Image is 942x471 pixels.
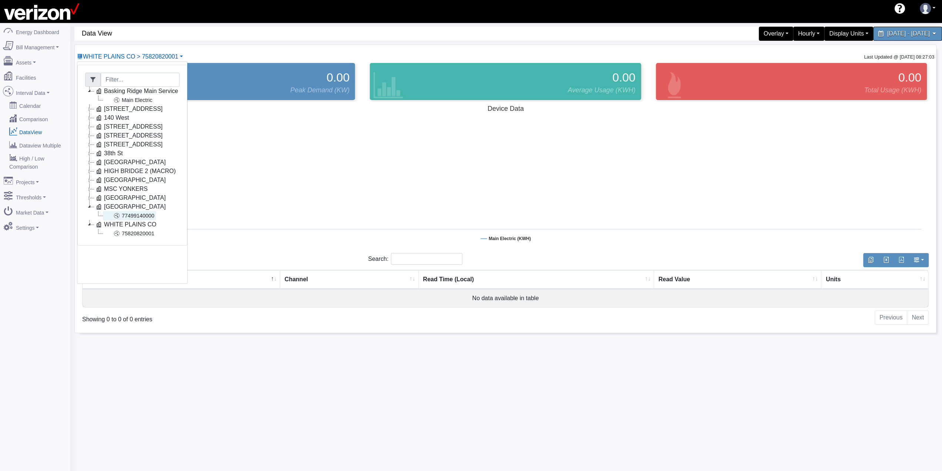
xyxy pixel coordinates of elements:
[878,253,894,267] button: Export to Excel
[103,229,156,238] a: 75820820001
[94,113,130,122] a: 140 West
[94,105,164,113] a: [STREET_ADDRESS]
[94,149,124,158] a: 38th St
[94,122,164,131] a: [STREET_ADDRESS]
[103,96,154,105] a: Main Electric
[793,27,824,41] div: Hourly
[83,289,928,307] td: No data available in table
[85,202,180,220] li: [GEOGRAPHIC_DATA]
[77,62,188,284] div: WHITE PLAINS CO > 75820820001
[94,96,180,105] li: Main Electric
[85,131,180,140] li: [STREET_ADDRESS]
[94,167,177,176] a: HIGH BRIDGE 2 (MACRO)
[82,310,428,324] div: Showing 0 to 0 of 0 entries
[101,73,180,87] input: Filter
[85,185,180,193] li: MSC YONKERS
[94,140,164,149] a: [STREET_ADDRESS]
[94,158,167,167] a: [GEOGRAPHIC_DATA]
[824,27,873,41] div: Display Units
[85,158,180,167] li: [GEOGRAPHIC_DATA]
[863,253,879,267] button: Copy to clipboard
[83,53,178,60] span: Device List
[85,149,180,158] li: 38th St
[94,229,180,238] li: 75820820001
[94,87,180,96] a: Basking Ridge Main Service
[898,69,921,86] span: 0.00
[909,253,929,267] button: Show/Hide Columns
[85,113,180,122] li: 140 West
[489,236,531,241] tspan: Main Electric (KWH)
[94,176,167,185] a: [GEOGRAPHIC_DATA]
[94,202,167,211] a: [GEOGRAPHIC_DATA]
[612,69,635,86] span: 0.00
[568,85,636,95] span: Average Usage (KWH)
[920,3,931,14] img: user-3.svg
[391,253,462,265] input: Search:
[85,73,101,87] span: Filter
[85,193,180,202] li: [GEOGRAPHIC_DATA]
[85,220,180,238] li: WHITE PLAINS CO
[368,253,462,265] label: Search:
[821,270,928,289] th: Units : activate to sort column ascending
[85,122,180,131] li: [STREET_ADDRESS]
[77,53,183,60] a: WHITE PLAINS CO > 75820820001
[290,85,349,95] span: Peak Demand (KW)
[94,131,164,140] a: [STREET_ADDRESS]
[894,253,909,267] button: Generate PDF
[85,167,180,176] li: HIGH BRIDGE 2 (MACRO)
[85,105,180,113] li: [STREET_ADDRESS]
[419,270,654,289] th: Read Time (Local) : activate to sort column ascending
[280,270,419,289] th: Channel : activate to sort column ascending
[85,87,180,105] li: Basking Ridge Main Service
[82,27,509,40] span: Data View
[887,30,930,37] span: [DATE] - [DATE]
[654,270,821,289] th: Read Value : activate to sort column ascending
[326,69,349,86] span: 0.00
[864,54,934,60] small: Last Updated @ [DATE] 08:27:03
[864,85,921,95] span: Total Usage (KWH)
[85,140,180,149] li: [STREET_ADDRESS]
[94,185,149,193] a: MSC YONKERS
[759,27,793,41] div: Overlay
[103,211,156,220] a: 77499140000
[94,220,158,229] a: WHITE PLAINS CO
[85,176,180,185] li: [GEOGRAPHIC_DATA]
[487,105,524,112] tspan: Device Data
[94,193,167,202] a: [GEOGRAPHIC_DATA]
[94,211,180,220] li: 77499140000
